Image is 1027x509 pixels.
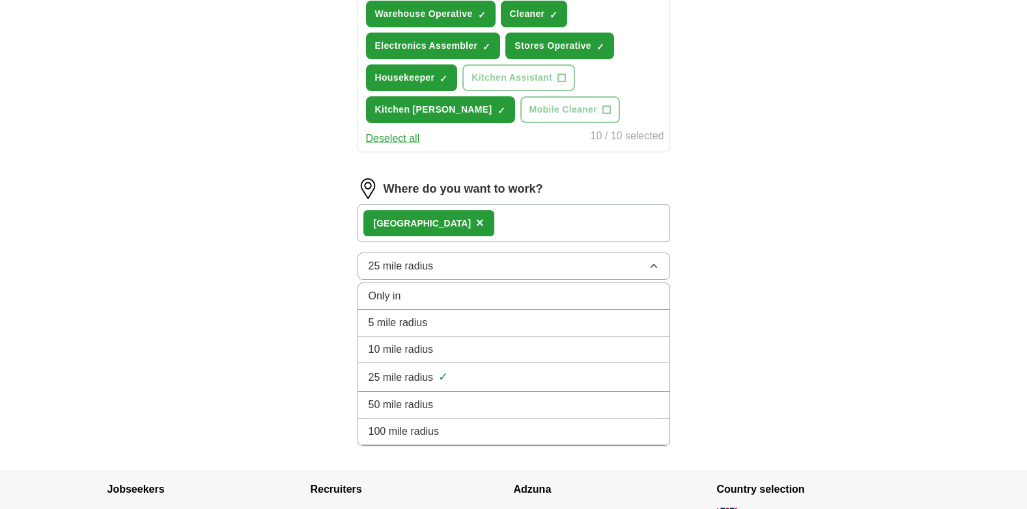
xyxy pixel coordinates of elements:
button: Electronics Assembler✓ [366,33,501,59]
span: 100 mile radius [369,424,440,439]
span: ✓ [438,368,448,386]
span: × [476,215,484,230]
span: 25 mile radius [369,258,434,274]
span: Cleaner [510,7,545,21]
span: Electronics Assembler [375,39,478,53]
div: 10 / 10 selected [591,128,664,146]
button: Mobile Cleaner [520,96,620,123]
span: Kitchen Assistant [471,71,552,85]
span: 5 mile radius [369,315,428,331]
button: Warehouse Operative✓ [366,1,496,27]
span: Stores Operative [514,39,591,53]
span: Warehouse Operative [375,7,473,21]
button: Housekeeper✓ [366,64,458,91]
button: Deselect all [366,131,420,146]
span: 10 mile radius [369,342,434,357]
span: Kitchen [PERSON_NAME] [375,103,492,117]
button: 25 mile radius [358,253,670,280]
img: location.png [358,178,378,199]
span: ✓ [478,10,486,20]
span: 25 mile radius [369,370,434,385]
h4: Country selection [717,471,920,508]
button: × [476,213,484,233]
div: [GEOGRAPHIC_DATA] [374,217,471,230]
span: ✓ [483,42,490,52]
button: Stores Operative✓ [505,33,614,59]
span: Mobile Cleaner [529,103,597,117]
label: Where do you want to work? [384,180,543,198]
span: Only in [369,288,401,304]
span: Housekeeper [375,71,435,85]
span: 50 mile radius [369,397,434,413]
button: Cleaner✓ [501,1,568,27]
span: ✓ [498,105,505,116]
span: ✓ [440,74,447,84]
span: ✓ [550,10,557,20]
button: Kitchen [PERSON_NAME]✓ [366,96,515,123]
span: ✓ [597,42,604,52]
button: Kitchen Assistant [462,64,575,91]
